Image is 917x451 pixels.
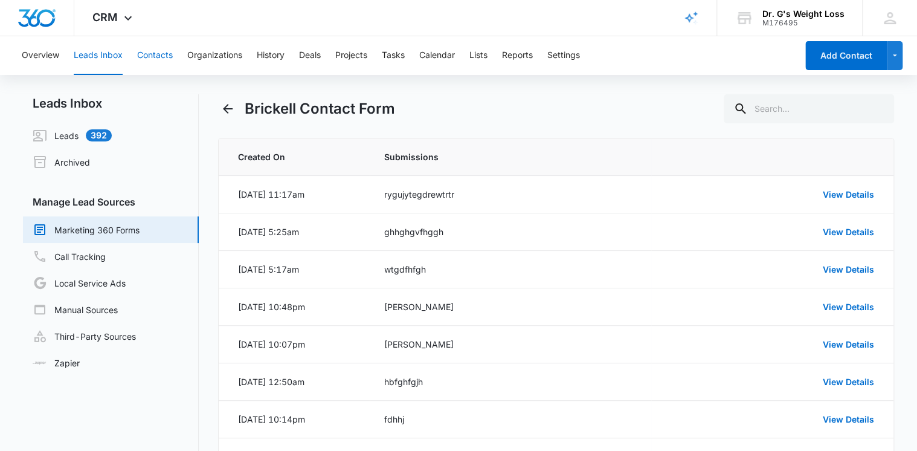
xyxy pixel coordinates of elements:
[137,36,173,75] button: Contacts
[238,375,304,388] div: [DATE] 12:50am
[382,36,405,75] button: Tasks
[33,249,106,264] a: Call Tracking
[724,94,894,123] input: Search...
[23,195,199,209] h3: Manage Lead Sources
[33,155,90,169] a: Archived
[547,36,580,75] button: Settings
[74,36,123,75] button: Leads Inbox
[384,188,637,201] div: rygujytegdrewtrtr
[238,413,305,426] div: [DATE] 10:14pm
[762,19,845,27] div: account id
[33,302,118,317] a: Manual Sources
[238,225,299,238] div: [DATE] 5:25am
[33,128,112,143] a: Leads392
[238,263,299,276] div: [DATE] 5:17am
[245,98,395,120] h1: Brickell Contact Form
[187,36,242,75] button: Organizations
[335,36,367,75] button: Projects
[33,329,136,343] a: Third-Party Sources
[33,276,126,290] a: Local Service Ads
[238,151,355,163] span: Created On
[823,339,874,349] a: View Details
[805,41,887,70] button: Add Contact
[502,36,533,75] button: Reports
[238,300,305,313] div: [DATE] 10:48pm
[384,375,637,388] div: hbfghfgjh
[823,227,874,237] a: View Details
[419,36,455,75] button: Calendar
[823,189,874,200] a: View Details
[823,302,874,312] a: View Details
[762,9,845,19] div: account name
[384,225,637,238] div: ghhghgvfhggh
[33,357,80,369] a: Zapier
[92,11,118,24] span: CRM
[257,36,285,75] button: History
[238,338,305,351] div: [DATE] 10:07pm
[384,413,637,426] div: fdhhj
[384,263,637,276] div: wtgdfhfgh
[823,377,874,387] a: View Details
[384,300,637,313] div: [PERSON_NAME]
[384,338,637,351] div: [PERSON_NAME]
[218,99,237,118] button: Back
[299,36,321,75] button: Deals
[823,264,874,274] a: View Details
[823,414,874,424] a: View Details
[23,94,199,112] h2: Leads Inbox
[33,222,140,237] a: Marketing 360 Forms
[22,36,59,75] button: Overview
[384,151,637,163] span: Submissions
[469,36,487,75] button: Lists
[238,188,304,201] div: [DATE] 11:17am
